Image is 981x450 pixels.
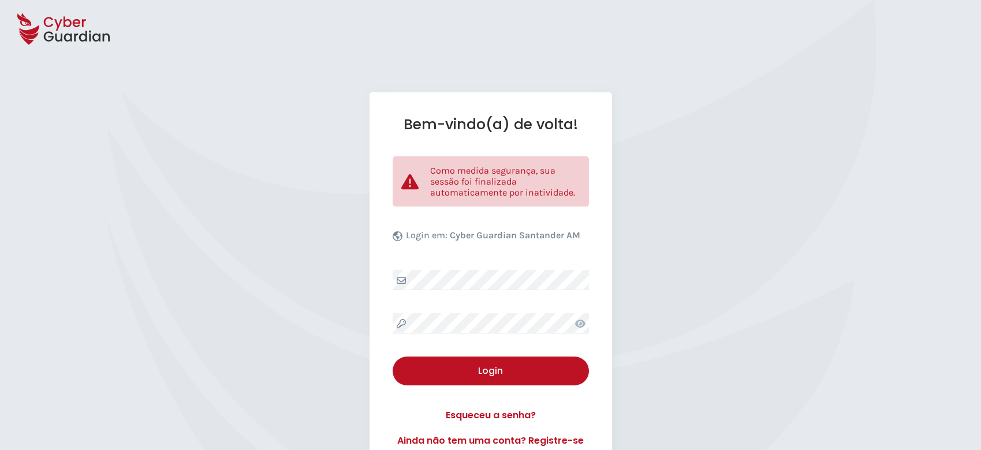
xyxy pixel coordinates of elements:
[393,434,589,448] a: Ainda não tem uma conta? Registre-se
[430,165,580,198] p: Como medida segurança, sua sessão foi finalizada automaticamente por inatividade.
[393,408,589,422] a: Esqueceu a senha?
[393,115,589,133] h1: Bem-vindo(a) de volta!
[401,364,580,378] div: Login
[450,230,580,241] b: Cyber Guardian Santander AM
[406,230,580,247] p: Login em:
[393,357,589,385] button: Login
